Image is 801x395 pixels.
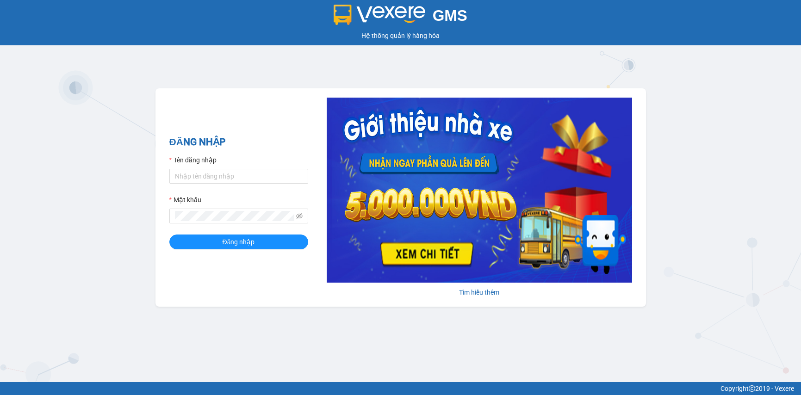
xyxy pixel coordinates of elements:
h2: ĐĂNG NHẬP [169,135,308,150]
label: Tên đăng nhập [169,155,217,165]
span: GMS [433,7,467,24]
input: Mật khẩu [175,211,294,221]
span: eye-invisible [296,213,303,219]
div: Tìm hiểu thêm [327,287,632,297]
label: Mật khẩu [169,195,201,205]
input: Tên đăng nhập [169,169,308,184]
div: Hệ thống quản lý hàng hóa [2,31,799,41]
a: GMS [334,14,467,21]
span: copyright [749,385,755,392]
div: Copyright 2019 - Vexere [7,383,794,394]
img: logo 2 [334,5,425,25]
span: Đăng nhập [223,237,255,247]
img: banner-0 [327,98,632,283]
button: Đăng nhập [169,235,308,249]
